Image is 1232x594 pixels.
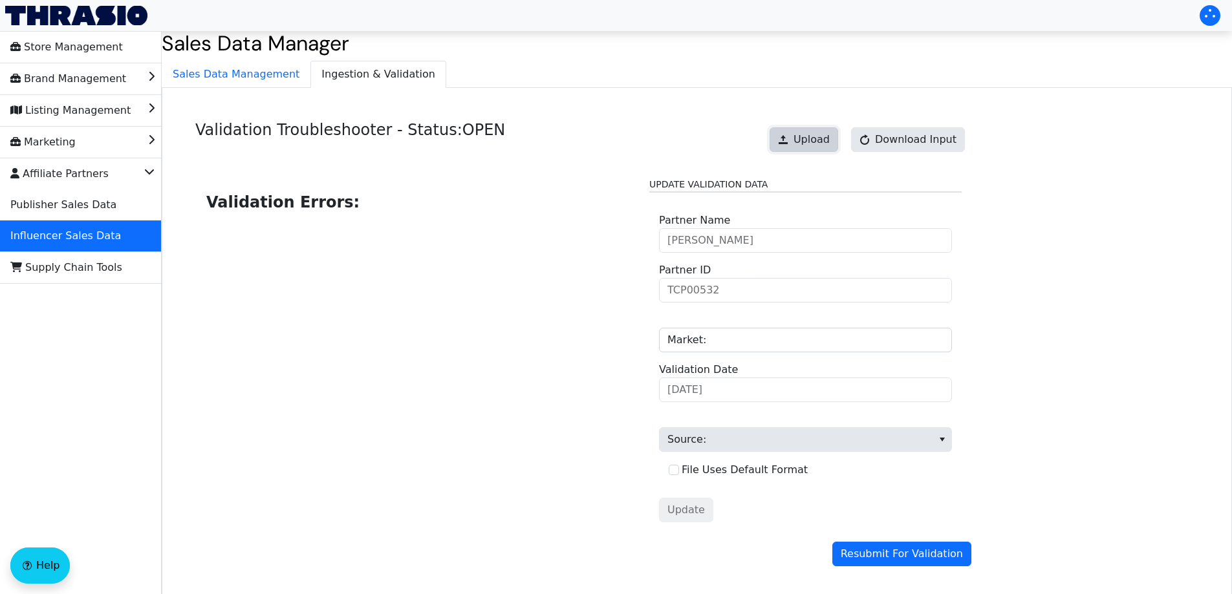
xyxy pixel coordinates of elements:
[841,546,963,562] span: Resubmit For Validation
[659,262,711,278] label: Partner ID
[933,428,951,451] button: select
[10,257,122,278] span: Supply Chain Tools
[10,69,126,89] span: Brand Management
[659,213,730,228] label: Partner Name
[195,121,505,163] h4: Validation Troubleshooter - Status: OPEN
[10,164,109,184] span: Affiliate Partners
[794,132,830,147] span: Upload
[649,178,962,193] legend: Update Validation Data
[10,132,76,153] span: Marketing
[10,195,116,215] span: Publisher Sales Data
[682,463,808,476] label: File Uses Default Format
[162,61,310,87] span: Sales Data Management
[659,362,738,377] label: Validation Date
[10,547,70,584] button: Help floatingactionbutton
[875,132,956,147] span: Download Input
[5,6,147,25] img: Thrasio Logo
[10,37,123,58] span: Store Management
[10,226,121,246] span: Influencer Sales Data
[36,558,59,573] span: Help
[851,127,965,152] button: Download Input
[162,31,1232,56] h2: Sales Data Manager
[311,61,446,87] span: Ingestion & Validation
[206,191,629,214] h2: Validation Errors:
[10,100,131,121] span: Listing Management
[770,127,838,152] button: Upload
[659,427,952,452] span: Source:
[832,542,971,566] button: Resubmit For Validation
